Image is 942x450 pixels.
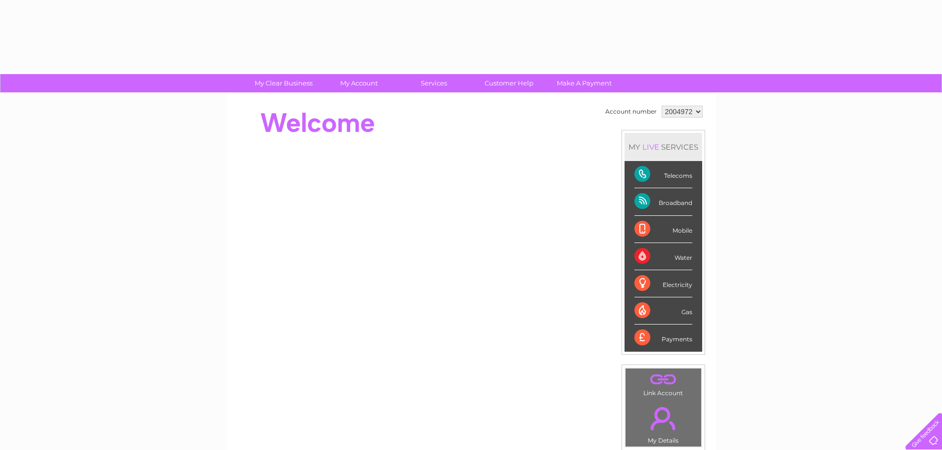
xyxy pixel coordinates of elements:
[634,325,692,351] div: Payments
[543,74,625,92] a: Make A Payment
[640,142,661,152] div: LIVE
[634,270,692,297] div: Electricity
[634,161,692,188] div: Telecoms
[603,103,659,120] td: Account number
[634,297,692,325] div: Gas
[628,371,699,388] a: .
[625,133,702,161] div: MY SERVICES
[634,243,692,270] div: Water
[393,74,475,92] a: Services
[468,74,550,92] a: Customer Help
[625,399,702,447] td: My Details
[243,74,324,92] a: My Clear Business
[628,401,699,436] a: .
[634,188,692,215] div: Broadband
[318,74,400,92] a: My Account
[634,216,692,243] div: Mobile
[625,368,702,399] td: Link Account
